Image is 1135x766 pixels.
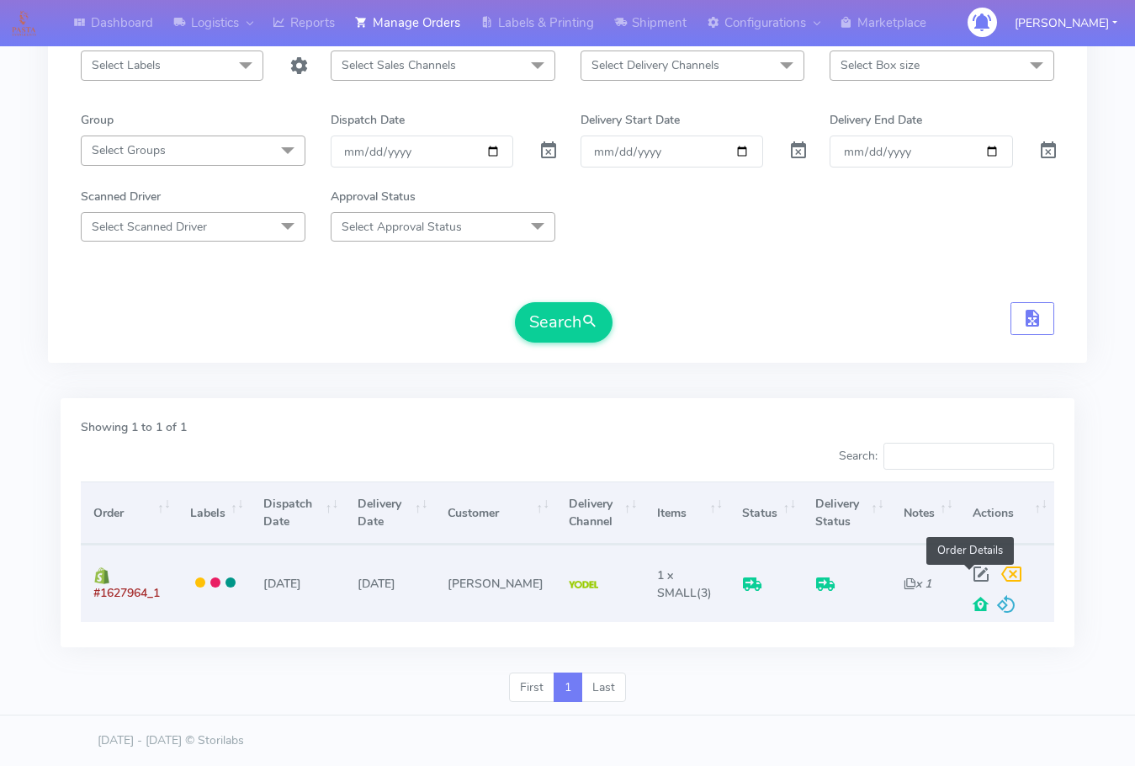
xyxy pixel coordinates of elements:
span: 1 x SMALL [657,567,697,601]
th: Actions: activate to sort column ascending [960,481,1054,545]
button: Search [515,302,613,343]
label: Showing 1 to 1 of 1 [81,418,187,436]
label: Delivery Start Date [581,111,680,129]
span: Select Delivery Channels [591,57,719,73]
th: Items: activate to sort column ascending [644,481,729,545]
button: [PERSON_NAME] [1002,6,1130,40]
label: Delivery End Date [830,111,922,129]
th: Status: activate to sort column ascending [729,481,803,545]
input: Search: [883,443,1054,470]
label: Search: [839,443,1054,470]
img: shopify.png [93,567,110,584]
span: Select Scanned Driver [92,219,207,235]
th: Delivery Channel: activate to sort column ascending [556,481,644,545]
img: Yodel [569,581,598,589]
td: [PERSON_NAME] [435,545,556,621]
span: Select Labels [92,57,161,73]
span: Select Sales Channels [342,57,456,73]
span: Select Approval Status [342,219,462,235]
i: x 1 [904,576,931,592]
th: Order: activate to sort column ascending [81,481,178,545]
label: Group [81,111,114,129]
th: Dispatch Date: activate to sort column ascending [251,481,345,545]
span: #1627964_1 [93,585,160,601]
th: Delivery Status: activate to sort column ascending [803,481,891,545]
th: Notes: activate to sort column ascending [891,481,960,545]
label: Approval Status [331,188,416,205]
td: [DATE] [345,545,434,621]
span: (3) [657,567,712,601]
a: 1 [554,673,582,703]
th: Labels: activate to sort column ascending [178,481,251,545]
label: Scanned Driver [81,188,161,205]
th: Customer: activate to sort column ascending [435,481,556,545]
th: Delivery Date: activate to sort column ascending [345,481,434,545]
label: Dispatch Date [331,111,405,129]
span: Select Box size [841,57,920,73]
td: [DATE] [251,545,345,621]
span: Select Groups [92,142,166,158]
